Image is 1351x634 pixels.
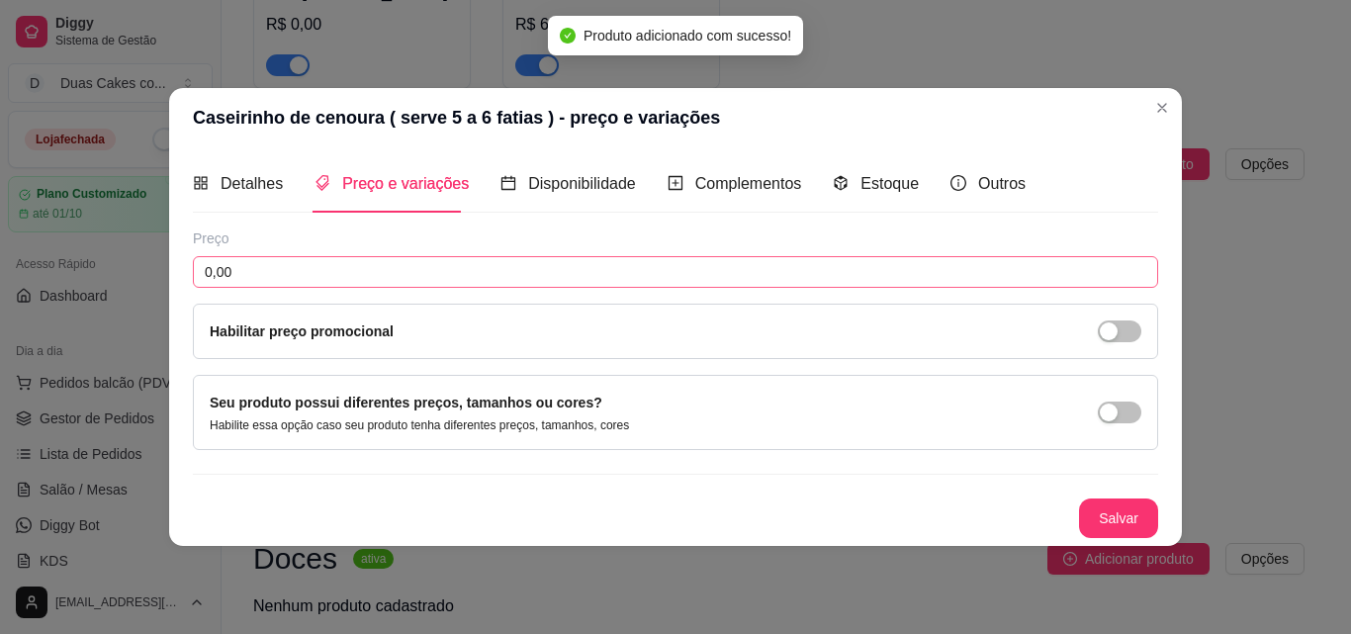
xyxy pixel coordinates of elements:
[210,417,629,433] p: Habilite essa opção caso seu produto tenha diferentes preços, tamanhos, cores
[978,175,1026,192] span: Outros
[169,88,1182,147] header: Caseirinho de cenoura ( serve 5 a 6 fatias ) - preço e variações
[315,175,330,191] span: tags
[210,395,602,410] label: Seu produto possui diferentes preços, tamanhos ou cores?
[1079,498,1158,538] button: Salvar
[560,28,576,44] span: check-circle
[193,256,1158,288] input: Ex.: R$12,99
[342,175,469,192] span: Preço e variações
[695,175,802,192] span: Complementos
[500,175,516,191] span: calendar
[668,175,683,191] span: plus-square
[584,28,791,44] span: Produto adicionado com sucesso!
[210,323,394,339] label: Habilitar preço promocional
[193,175,209,191] span: appstore
[221,175,283,192] span: Detalhes
[528,175,636,192] span: Disponibilidade
[193,228,1158,248] div: Preço
[1146,92,1178,124] button: Close
[950,175,966,191] span: info-circle
[860,175,919,192] span: Estoque
[833,175,849,191] span: code-sandbox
